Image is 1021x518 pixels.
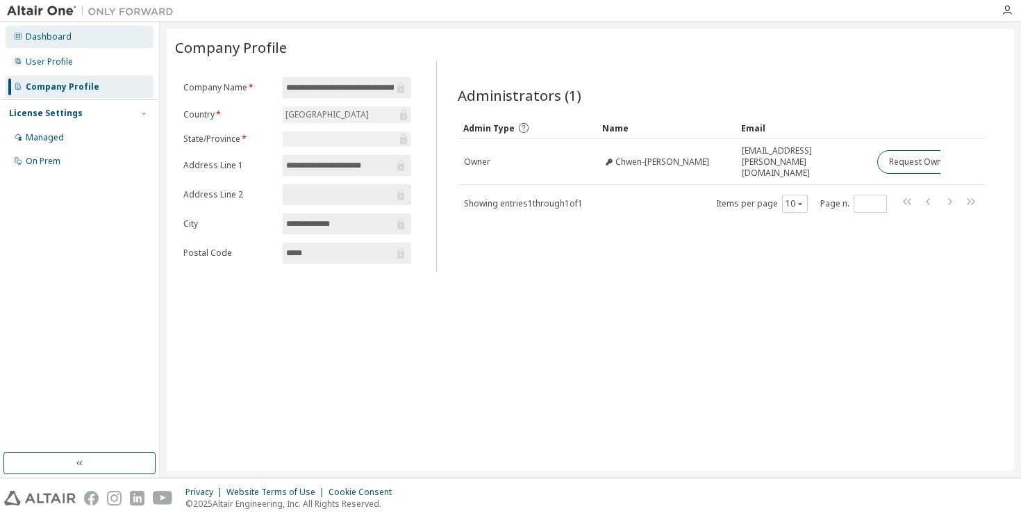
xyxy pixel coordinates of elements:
div: Website Terms of Use [226,487,329,498]
label: City [183,218,274,229]
span: Admin Type [463,122,515,134]
span: Chwen-[PERSON_NAME] [615,156,709,168]
p: © 2025 Altair Engineering, Inc. All Rights Reserved. [185,498,400,510]
span: Company Profile [175,38,287,57]
div: [GEOGRAPHIC_DATA] [283,107,371,122]
label: Company Name [183,82,274,93]
div: License Settings [9,108,83,119]
div: Email [741,117,865,139]
span: Showing entries 1 through 1 of 1 [464,197,583,209]
div: Company Profile [26,81,99,92]
span: Administrators (1) [458,86,581,105]
label: Postal Code [183,248,274,259]
div: Managed [26,132,64,143]
label: Country [183,109,274,120]
span: Page n. [820,195,887,213]
img: youtube.svg [153,491,173,505]
div: Dashboard [26,31,72,42]
span: Owner [464,156,490,168]
img: linkedin.svg [130,491,144,505]
img: facebook.svg [84,491,99,505]
label: Address Line 2 [183,189,274,200]
div: User Profile [26,56,73,67]
button: Request Owner Change [877,150,995,174]
div: Privacy [185,487,226,498]
div: On Prem [26,156,60,167]
img: Altair One [7,4,181,18]
img: altair_logo.svg [4,491,76,505]
label: Address Line 1 [183,160,274,171]
span: [EMAIL_ADDRESS][PERSON_NAME][DOMAIN_NAME] [742,145,865,179]
div: Cookie Consent [329,487,400,498]
span: Items per page [716,195,808,213]
label: State/Province [183,133,274,145]
img: instagram.svg [107,491,122,505]
div: [GEOGRAPHIC_DATA] [283,106,411,123]
button: 10 [786,198,804,209]
div: Name [602,117,730,139]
